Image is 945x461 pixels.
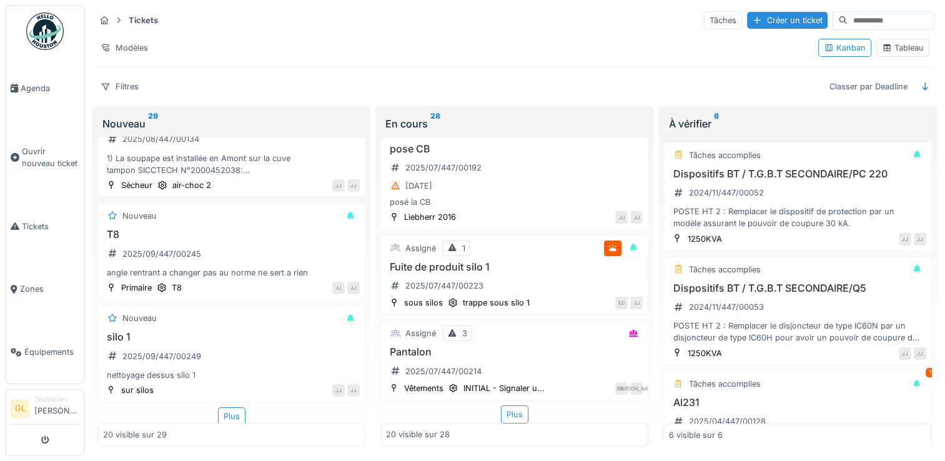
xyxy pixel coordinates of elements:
[688,301,763,313] div: 2024/11/447/00053
[615,297,628,309] div: ED
[630,297,643,309] div: JJ
[347,384,360,397] div: JJ
[899,233,911,245] div: JJ
[405,280,483,292] div: 2025/07/447/00223
[347,282,360,294] div: JJ
[669,206,926,229] div: POSTE HT 2 : Remplacer le dispositif de protection par un modèle assurant le pouvoir de coupure 3...
[121,179,152,191] div: Sécheur
[103,369,360,381] div: nettoyage dessus silo 1
[122,350,201,362] div: 2025/09/447/00249
[688,378,760,390] div: Tâches accomplies
[332,179,345,192] div: JJ
[121,384,154,396] div: sur silos
[463,297,530,309] div: trappe sous silo 1
[462,242,465,254] div: 1
[332,282,345,294] div: JJ
[669,168,926,180] h3: Dispositifs BT / T.G.B.T SECONDAIRE/PC 220
[26,12,64,50] img: Badge_color-CXgf-gQk.svg
[34,395,79,422] li: [PERSON_NAME]
[103,429,167,441] div: 20 visible sur 29
[688,187,763,199] div: 2024/11/447/00052
[121,282,152,294] div: Primaire
[124,14,163,26] strong: Tickets
[122,133,199,145] div: 2025/08/447/00134
[386,429,450,441] div: 20 visible sur 28
[630,382,643,395] div: [PERSON_NAME]
[463,382,545,394] div: INITIAL - Signaler u...
[122,248,201,260] div: 2025/09/447/00245
[21,82,79,94] span: Agenda
[103,267,360,279] div: angle rentrant a changer pas au norme ne sert a rien
[347,179,360,192] div: JJ
[172,179,211,191] div: air-choc 2
[218,407,245,425] div: Plus
[824,77,913,96] div: Classer par Deadline
[405,242,436,254] div: Assigné
[687,347,721,359] div: 1250KVA
[704,11,742,29] div: Tâches
[122,210,157,222] div: Nouveau
[102,116,360,131] div: Nouveau
[11,399,29,418] li: GL
[914,233,926,245] div: JJ
[6,320,84,384] a: Équipements
[22,221,79,232] span: Tickets
[669,282,926,294] h3: Dispositifs BT / T.G.B.T SECONDAIRE/Q5
[404,382,443,394] div: Vêtements
[687,233,721,245] div: 1250KVA
[430,116,440,131] sup: 28
[386,261,643,273] h3: Fuite de produit silo 1
[20,283,79,295] span: Zones
[405,180,432,192] div: [DATE]
[6,120,84,195] a: Ouvrir nouveau ticket
[11,395,79,425] a: GL Technicien[PERSON_NAME]
[669,320,926,344] div: POSTE HT 2 : Remplacer le disjoncteur de type IC60N par un disjoncteur de type IC60H pour avoir u...
[926,368,934,377] div: 1
[669,429,723,441] div: 6 visible sur 6
[103,331,360,343] h3: silo 1
[405,162,482,174] div: 2025/07/447/00192
[95,77,144,96] div: Filtres
[24,346,79,358] span: Équipements
[122,312,157,324] div: Nouveau
[688,264,760,275] div: Tâches accomplies
[747,12,828,29] div: Créer un ticket
[386,346,643,358] h3: Pantalon
[615,211,628,224] div: JJ
[405,327,436,339] div: Assigné
[6,195,84,258] a: Tickets
[501,405,528,424] div: Plus
[404,211,456,223] div: Liebherr 2016
[615,382,628,395] div: GL
[688,149,760,161] div: Tâches accomplies
[405,365,482,377] div: 2025/07/447/00214
[899,347,911,360] div: JJ
[669,397,926,409] h3: Al231
[332,384,345,397] div: JJ
[882,42,924,54] div: Tableau
[630,211,643,224] div: JJ
[95,39,154,57] div: Modèles
[688,415,765,427] div: 2025/04/447/00128
[386,196,643,208] div: posé la CB
[668,116,926,131] div: À vérifier
[34,395,79,404] div: Technicien
[713,116,718,131] sup: 6
[385,116,643,131] div: En cours
[914,347,926,360] div: JJ
[6,258,84,321] a: Zones
[824,42,866,54] div: Kanban
[462,327,467,339] div: 3
[172,282,182,294] div: T8
[103,152,360,176] div: 1) La soupape est installée en Amont sur la cuve tampon SICCTECH N°2000452038: Soupape NGI N°0193...
[6,57,84,120] a: Agenda
[22,146,79,169] span: Ouvrir nouveau ticket
[386,143,643,155] h3: pose CB
[404,297,443,309] div: sous silos
[103,229,360,240] h3: T8
[148,116,158,131] sup: 29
